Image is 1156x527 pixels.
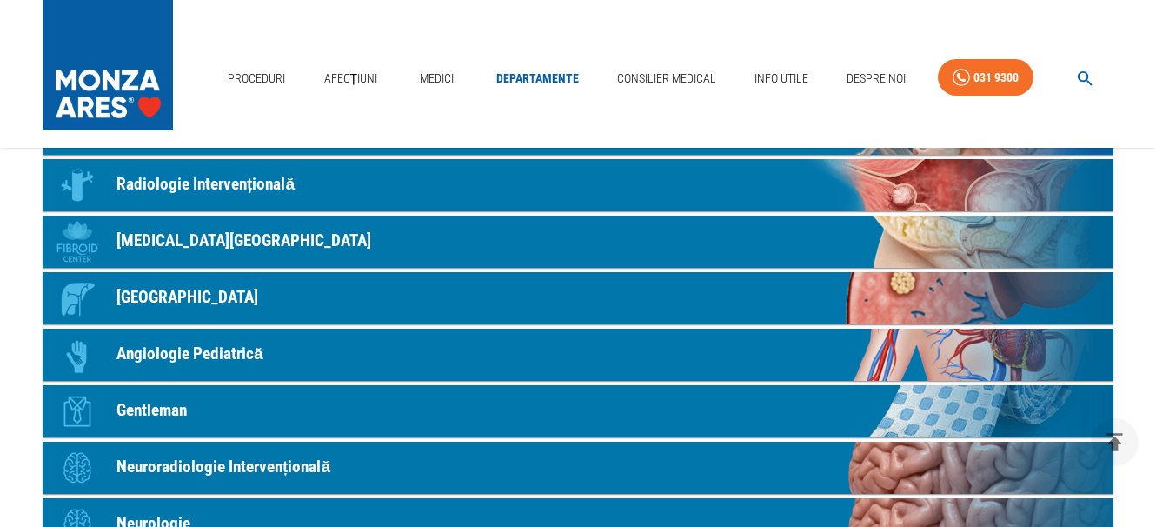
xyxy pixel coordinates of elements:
[43,442,1113,494] a: IconNeuroradiologie Intervențională
[51,159,103,211] div: Icon
[747,61,815,97] a: Info Utile
[409,61,464,97] a: Medici
[116,172,295,197] p: Radiologie Intervențională
[51,442,103,494] div: Icon
[43,272,1113,324] a: Icon[GEOGRAPHIC_DATA]
[938,59,1033,97] a: 031 9300
[221,61,292,97] a: Proceduri
[973,67,1019,89] div: 031 9300
[116,398,187,424] p: Gentleman
[43,385,1113,437] a: IconGentleman
[43,216,1113,268] a: Icon[MEDICAL_DATA][GEOGRAPHIC_DATA]
[489,61,586,97] a: Departamente
[51,272,103,324] div: Icon
[43,329,1113,381] a: IconAngiologie Pediatrică
[840,61,913,97] a: Despre Noi
[51,216,103,268] div: Icon
[51,385,103,437] div: Icon
[116,285,258,310] p: [GEOGRAPHIC_DATA]
[116,229,371,254] p: [MEDICAL_DATA][GEOGRAPHIC_DATA]
[43,159,1113,211] a: IconRadiologie Intervențională
[610,61,723,97] a: Consilier Medical
[317,61,385,97] a: Afecțiuni
[116,455,330,480] p: Neuroradiologie Intervențională
[116,342,263,367] p: Angiologie Pediatrică
[1091,418,1139,466] button: delete
[51,329,103,381] div: Icon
